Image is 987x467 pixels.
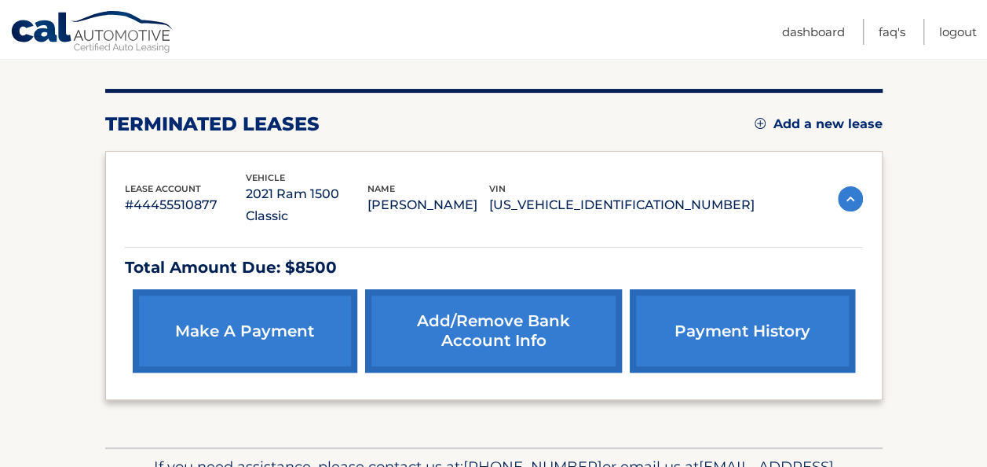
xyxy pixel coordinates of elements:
a: Logout [939,19,977,45]
p: [US_VEHICLE_IDENTIFICATION_NUMBER] [489,194,755,216]
img: add.svg [755,118,766,129]
span: vehicle [246,172,285,183]
a: Add/Remove bank account info [365,289,622,373]
h2: terminated leases [105,112,320,136]
span: name [367,183,395,194]
p: #44455510877 [125,194,247,216]
a: Dashboard [782,19,845,45]
a: make a payment [133,289,357,373]
span: lease account [125,183,201,194]
a: FAQ's [879,19,905,45]
p: Total Amount Due: $8500 [125,254,863,281]
p: [PERSON_NAME] [367,194,489,216]
a: Add a new lease [755,116,883,132]
span: vin [489,183,506,194]
a: Cal Automotive [10,10,175,56]
a: payment history [630,289,854,373]
img: accordion-active.svg [838,186,863,211]
p: 2021 Ram 1500 Classic [246,183,367,227]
